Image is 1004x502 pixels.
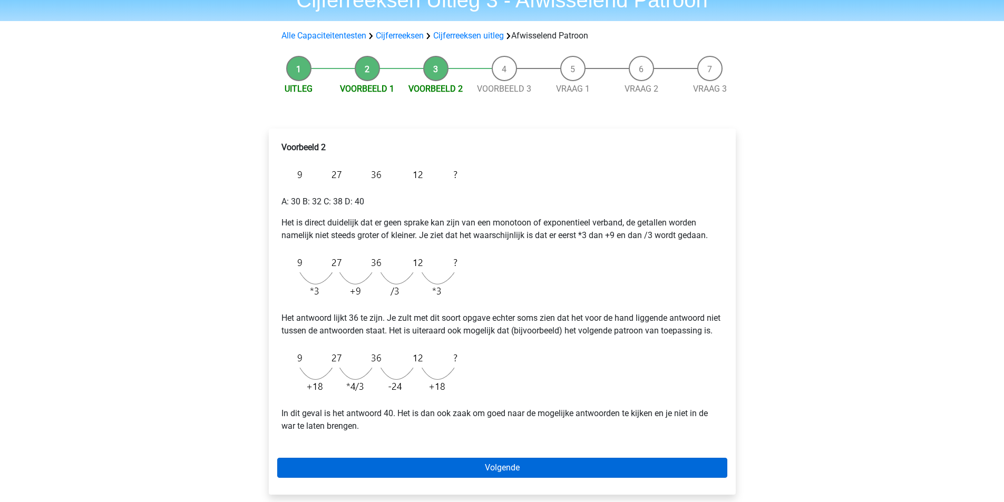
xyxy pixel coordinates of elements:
[281,216,723,242] p: Het is direct duidelijk dat er geen sprake kan zijn van een monotoon of exponentieel verband, de ...
[408,84,463,94] a: Voorbeeld 2
[281,195,723,208] p: A: 30 B: 32 C: 38 D: 40
[285,84,313,94] a: Uitleg
[376,31,424,41] a: Cijferreeksen
[277,458,727,478] a: Volgende
[433,31,504,41] a: Cijferreeksen uitleg
[556,84,590,94] a: Vraag 1
[281,407,723,432] p: In dit geval is het antwoord 40. Het is dan ook zaak om goed naar de mogelijke antwoorden te kijk...
[625,84,658,94] a: Vraag 2
[693,84,727,94] a: Vraag 3
[281,162,463,187] img: Alternating_Example_2_1.png
[340,84,394,94] a: Voorbeeld 1
[477,84,531,94] a: Voorbeeld 3
[281,250,463,303] img: Alternating_Example_2_2.png
[277,29,727,42] div: Afwisselend Patroon
[281,312,723,337] p: Het antwoord lijkt 36 te zijn. Je zult met dit soort opgave echter soms zien dat het voor de hand...
[281,31,366,41] a: Alle Capaciteitentesten
[281,142,326,152] b: Voorbeeld 2
[281,346,463,399] img: Alternating_Example_2_3.png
